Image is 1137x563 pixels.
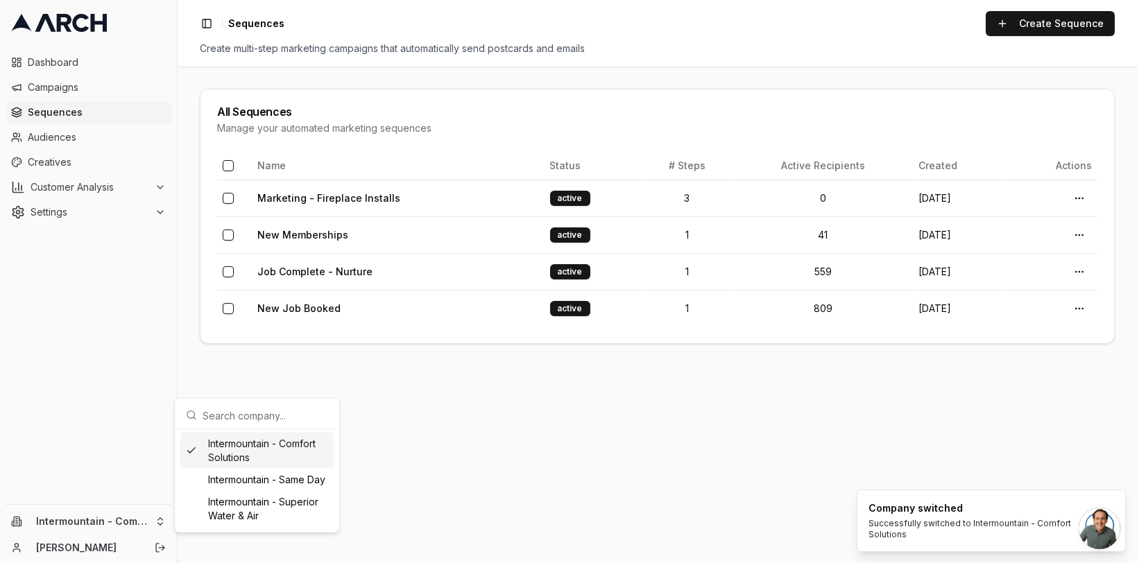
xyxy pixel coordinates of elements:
div: active [550,301,590,316]
td: [DATE] [913,290,1008,327]
a: Job Complete - Nurture [257,266,373,277]
span: Audiences [28,130,166,144]
td: [DATE] [913,216,1008,253]
div: All Sequences [217,106,1097,117]
th: # Steps [642,152,733,180]
th: Created [913,152,1008,180]
td: 1 [642,290,733,327]
th: Name [252,152,545,180]
td: 41 [733,216,913,253]
div: active [550,191,590,206]
span: Customer Analysis [31,180,149,194]
div: Successfully switched to Intermountain - Comfort Solutions [869,518,1109,540]
td: 1 [642,216,733,253]
td: 0 [733,180,913,216]
div: Company switched [869,501,1109,515]
div: Suggestions [178,430,336,530]
div: Create multi-step marketing campaigns that automatically send postcards and emails [200,42,1115,55]
input: Search company... [203,401,328,429]
td: 3 [642,180,733,216]
th: Actions [1008,152,1097,180]
div: Open chat [1079,508,1120,549]
th: Active Recipients [733,152,913,180]
span: Dashboard [28,55,166,69]
a: Marketing - Fireplace Installs [257,192,400,204]
div: Manage your automated marketing sequences [217,121,1097,135]
a: New Job Booked [257,302,341,314]
th: Status [545,152,642,180]
td: 809 [733,290,913,327]
div: active [550,264,590,279]
a: Create Sequence [986,11,1115,36]
button: Log out [151,538,170,557]
span: Sequences [28,105,166,119]
nav: breadcrumb [228,17,284,31]
span: Sequences [228,17,284,31]
span: Settings [31,205,149,219]
a: [PERSON_NAME] [36,541,139,555]
td: [DATE] [913,253,1008,290]
td: 559 [733,253,913,290]
td: 1 [642,253,733,290]
span: Intermountain - Comfort Solutions [36,515,149,528]
td: [DATE] [913,180,1008,216]
div: active [550,227,590,243]
div: Intermountain - Superior Water & Air [180,491,334,527]
span: Creatives [28,155,166,169]
div: Intermountain - Same Day [180,469,334,491]
span: Campaigns [28,80,166,94]
a: New Memberships [257,229,348,241]
div: Intermountain - Comfort Solutions [180,433,334,469]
